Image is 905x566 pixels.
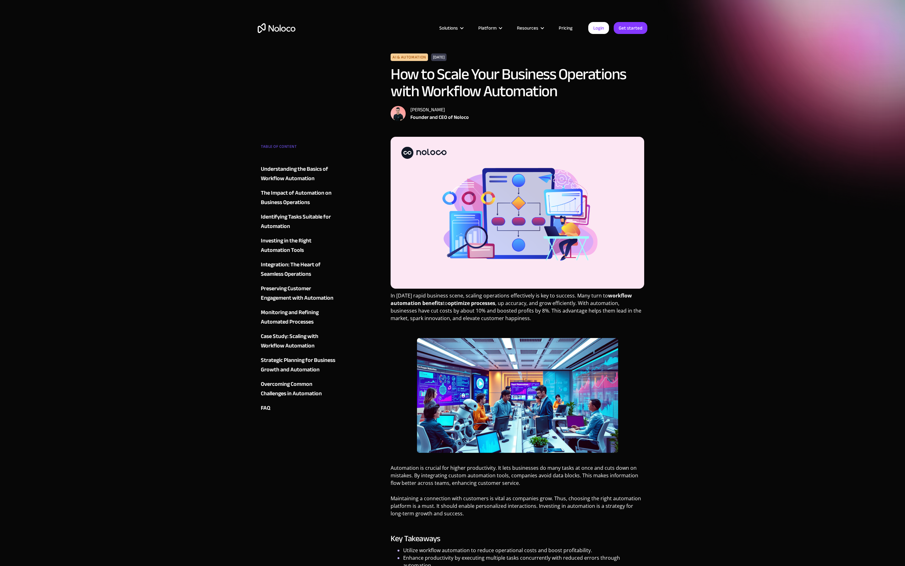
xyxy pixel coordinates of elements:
[391,66,644,100] h1: How to Scale Your Business Operations with Workflow Automation
[261,260,337,279] a: Integration: The Heart of Seamless Operations
[391,464,644,491] p: Automation is crucial for higher productivity. It lets businesses do many tasks at once and cuts ...
[261,212,337,231] a: Identifying Tasks Suitable for Automation
[261,188,337,207] a: The Impact of Automation on Business Operations
[470,24,509,32] div: Platform
[391,534,644,543] h3: Key Takeaways
[614,22,647,34] a: Get started
[261,356,337,375] a: Strategic Planning for Business Growth and Automation
[261,403,337,413] a: FAQ
[261,308,337,327] a: Monitoring and Refining Automated Processes
[391,292,644,327] p: In [DATE] rapid business scene, scaling operations effectively is key to success. Many turn to to...
[439,24,458,32] div: Solutions
[551,24,580,32] a: Pricing
[588,22,609,34] a: Login
[261,403,270,413] div: FAQ
[391,495,644,522] p: Maintaining a connection with customers is vital as companies grow. Thus, choosing the right auto...
[261,236,337,255] a: Investing in the Right Automation Tools
[509,24,551,32] div: Resources
[391,292,632,307] strong: workflow automation benefits
[417,338,618,453] img: Business Operations
[431,24,470,32] div: Solutions
[410,114,469,121] div: Founder and CEO of Noloco
[448,300,495,307] strong: optimize processes
[261,332,337,351] a: Case Study: Scaling with Workflow Automation
[261,380,337,398] a: Overcoming Common Challenges in Automation
[261,142,337,154] div: TABLE OF CONTENT
[478,24,496,32] div: Platform
[261,284,337,303] a: Preserving Customer Engagement with Automation
[258,23,295,33] a: home
[410,106,469,114] div: [PERSON_NAME]
[517,24,538,32] div: Resources
[261,164,337,183] a: Understanding the Basics of Workflow Automation
[403,547,644,554] li: Utilize workflow automation to reduce operational costs and boost profitability.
